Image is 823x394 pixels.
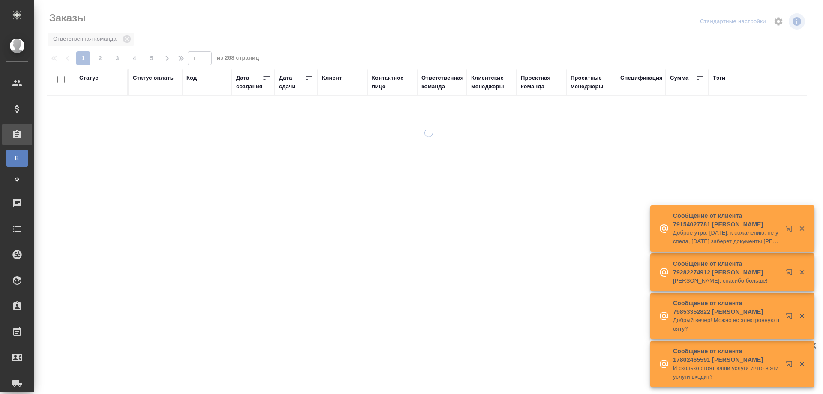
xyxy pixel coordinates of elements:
button: Открыть в новой вкладке [781,355,801,376]
a: В [6,150,28,167]
p: [PERSON_NAME], спасибо больше! [673,277,780,285]
div: Ответственная команда [421,74,464,91]
button: Закрыть [793,268,811,276]
a: Ф [6,171,28,188]
div: Статус [79,74,99,82]
p: Сообщение от клиента 79282274912 [PERSON_NAME] [673,259,780,277]
div: Тэги [713,74,725,82]
div: Дата сдачи [279,74,305,91]
button: Открыть в новой вкладке [781,264,801,284]
p: Сообщение от клиента 79154027781 [PERSON_NAME] [673,211,780,229]
p: Сообщение от клиента 17802465591 [PERSON_NAME] [673,347,780,364]
div: Сумма [670,74,688,82]
div: Клиентские менеджеры [471,74,512,91]
div: Дата создания [236,74,262,91]
button: Закрыть [793,312,811,320]
p: И сколько стоят ваши услуги и что в эти услуги входит? [673,364,780,381]
p: Добрый вечер! Можно нс электронную пояту? [673,316,780,333]
span: Ф [11,175,24,184]
div: Код [186,74,197,82]
div: Проектные менеджеры [571,74,612,91]
button: Закрыть [793,225,811,232]
span: В [11,154,24,162]
div: Спецификация [620,74,663,82]
div: Проектная команда [521,74,562,91]
p: Доброе утро, [DATE], к сожалению, не успела, [DATE] заберет документы [PERSON_NAME]! [673,229,780,246]
div: Статус оплаты [133,74,175,82]
button: Открыть в новой вкладке [781,307,801,328]
div: Контактное лицо [372,74,413,91]
div: Клиент [322,74,342,82]
button: Закрыть [793,360,811,368]
p: Сообщение от клиента 79853352822 [PERSON_NAME] [673,299,780,316]
button: Открыть в новой вкладке [781,220,801,241]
